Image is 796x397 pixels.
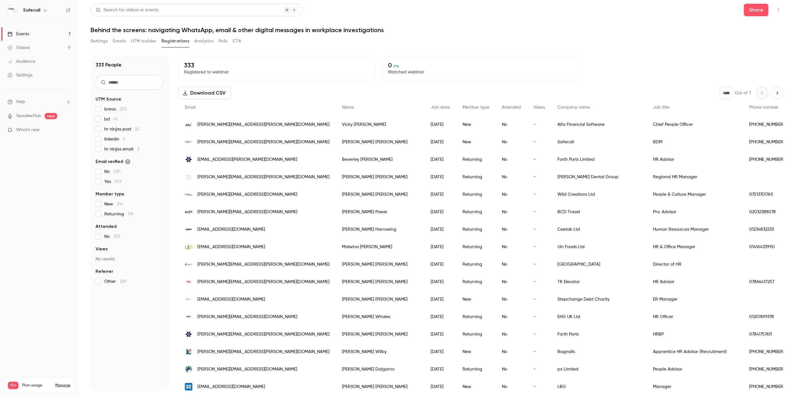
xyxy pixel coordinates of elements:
div: New [456,291,496,308]
div: BDM [647,133,743,151]
span: [PERSON_NAME][EMAIL_ADDRESS][PERSON_NAME][DOMAIN_NAME] [197,349,329,355]
div: Apprentice HR Advisor (Recruitment) [647,343,743,360]
div: 01416433990 [743,238,791,256]
img: uinfoods.com [185,243,192,251]
span: Email verified [96,159,131,165]
div: Safecall [551,133,647,151]
span: Referrer [96,268,113,275]
span: new [45,113,57,119]
div: - [527,221,551,238]
a: Manage [55,383,70,388]
button: Analytics [194,36,214,46]
div: Manager [647,378,743,395]
p: 333 [184,61,370,69]
button: CTA [233,36,241,46]
div: [PERSON_NAME] [PERSON_NAME] [336,186,424,203]
span: 230 [113,169,121,174]
div: [DATE] [424,308,456,326]
p: Registered to webinar [184,69,370,75]
div: [DATE] [424,116,456,133]
div: [PERSON_NAME] [PERSON_NAME] [336,133,424,151]
span: [PERSON_NAME][EMAIL_ADDRESS][DOMAIN_NAME] [197,314,297,320]
img: halifax.co.uk [185,383,192,390]
p: 0 [388,61,574,69]
button: Emails [113,36,126,46]
span: Email [185,105,195,110]
img: forthports.co.uk [185,156,192,163]
span: [EMAIL_ADDRESS][DOMAIN_NAME] [197,226,265,233]
div: Chief People Officer [647,116,743,133]
span: [PERSON_NAME][EMAIL_ADDRESS][DOMAIN_NAME] [197,209,297,215]
p: Out of 7 [735,90,751,96]
div: No [496,360,527,378]
span: 24 [135,127,140,131]
div: No [496,378,527,395]
section: facet-groups [96,96,164,285]
div: 07866417257 [743,273,791,291]
div: No [496,168,527,186]
div: [PERSON_NAME] Harrowing [336,221,424,238]
div: No [496,326,527,343]
div: 01234832233 [743,221,791,238]
div: Returning [456,273,496,291]
img: bcdtravel.co.uk [185,208,192,216]
div: [PERSON_NAME] [PERSON_NAME] [336,326,424,343]
span: [PERSON_NAME][EMAIL_ADDRESS][PERSON_NAME][DOMAIN_NAME] [197,279,329,285]
span: [PERSON_NAME][EMAIL_ADDRESS][DOMAIN_NAME] [197,191,297,198]
span: Pro [8,382,18,389]
div: Regional HR Manager [647,168,743,186]
span: 333 [113,234,120,239]
div: [PERSON_NAME] [PERSON_NAME] [336,256,424,273]
div: Events [7,31,29,37]
div: px Limited [551,360,647,378]
span: Member type [96,191,124,197]
div: Uin Foods Ltd [551,238,647,256]
div: People Advisor [647,360,743,378]
div: BCD Travel [551,203,647,221]
div: Returning [456,186,496,203]
a: SpeakerHub [16,113,41,119]
div: [DATE] [424,203,456,221]
span: 253 [120,107,126,111]
div: - [527,378,551,395]
button: Polls [219,36,228,46]
span: Name [342,105,354,110]
div: No [496,221,527,238]
button: Share [744,4,769,16]
img: clydemunrodental.com [185,173,192,181]
span: Join date [431,105,450,110]
div: [DATE] [424,221,456,238]
div: [PHONE_NUMBER] [743,151,791,168]
span: bd [104,116,118,122]
span: Returning [104,211,133,217]
div: [DATE] [424,133,456,151]
div: Settings [7,72,32,78]
span: Phone number [749,105,779,110]
div: [DATE] [424,151,456,168]
p: Watched webinar [388,69,574,75]
div: - [527,291,551,308]
div: [DATE] [424,343,456,360]
div: [PERSON_NAME] Power [336,203,424,221]
button: Download CSV [179,87,231,99]
div: People & Culture Manager [647,186,743,203]
img: stepchange.org [185,296,192,303]
img: tkelevator.com [185,278,192,286]
img: wild-creations.co.uk [185,191,192,198]
div: - [527,133,551,151]
span: [PERSON_NAME][EMAIL_ADDRESS][PERSON_NAME][DOMAIN_NAME] [197,139,329,145]
span: Yes [104,179,121,185]
div: No [496,238,527,256]
div: Search for videos or events [96,7,158,13]
div: Forth Ports [551,326,647,343]
div: - [527,238,551,256]
button: Next page [771,87,784,99]
span: Views [533,105,545,110]
span: No [104,233,120,240]
span: Help [16,99,25,105]
div: New [456,133,496,151]
div: No [496,308,527,326]
div: Malwina [PERSON_NAME] [336,238,424,256]
span: hr ninjas post [104,126,140,132]
div: No [496,186,527,203]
